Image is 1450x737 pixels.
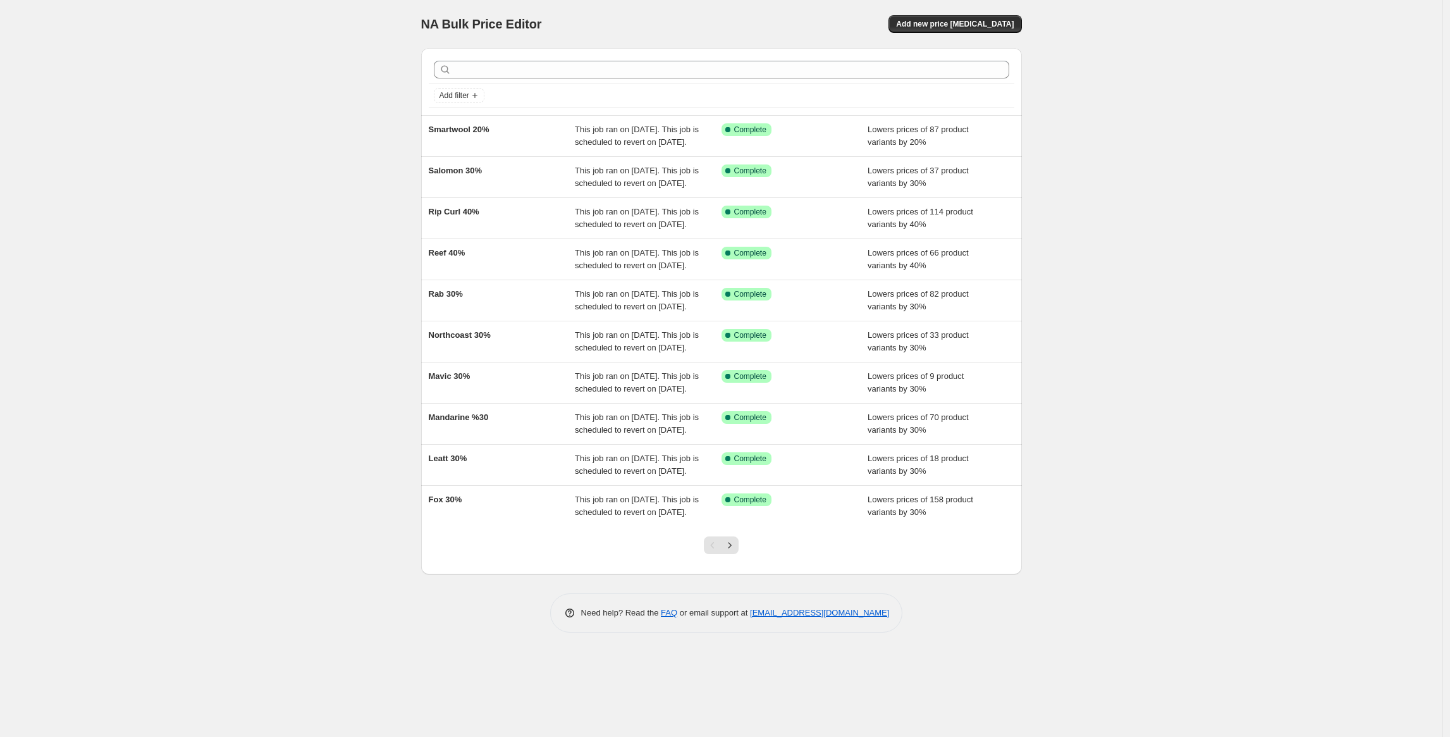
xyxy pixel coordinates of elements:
span: Salomon 30% [429,166,482,175]
span: Add filter [439,90,469,101]
span: Lowers prices of 70 product variants by 30% [868,412,969,435]
span: Complete [734,207,766,217]
span: This job ran on [DATE]. This job is scheduled to revert on [DATE]. [575,330,699,352]
span: Complete [734,454,766,464]
span: Leatt 30% [429,454,467,463]
span: This job ran on [DATE]. This job is scheduled to revert on [DATE]. [575,412,699,435]
span: Lowers prices of 66 product variants by 40% [868,248,969,270]
span: Complete [734,248,766,258]
span: Northcoast 30% [429,330,491,340]
span: Complete [734,125,766,135]
span: Lowers prices of 37 product variants by 30% [868,166,969,188]
span: Mavic 30% [429,371,470,381]
span: Lowers prices of 87 product variants by 20% [868,125,969,147]
span: Lowers prices of 158 product variants by 30% [868,495,973,517]
span: Lowers prices of 33 product variants by 30% [868,330,969,352]
button: Add filter [434,88,484,103]
a: FAQ [661,608,677,617]
span: This job ran on [DATE]. This job is scheduled to revert on [DATE]. [575,166,699,188]
span: Complete [734,412,766,423]
span: Lowers prices of 114 product variants by 40% [868,207,973,229]
span: This job ran on [DATE]. This job is scheduled to revert on [DATE]. [575,289,699,311]
span: or email support at [677,608,750,617]
span: Complete [734,166,766,176]
button: Add new price [MEDICAL_DATA] [888,15,1021,33]
a: [EMAIL_ADDRESS][DOMAIN_NAME] [750,608,889,617]
span: Rip Curl 40% [429,207,479,216]
span: Complete [734,371,766,381]
span: Lowers prices of 18 product variants by 30% [868,454,969,476]
span: Complete [734,330,766,340]
span: Need help? Read the [581,608,661,617]
span: Smartwool 20% [429,125,489,134]
span: NA Bulk Price Editor [421,17,542,31]
span: This job ran on [DATE]. This job is scheduled to revert on [DATE]. [575,125,699,147]
span: Reef 40% [429,248,465,257]
span: This job ran on [DATE]. This job is scheduled to revert on [DATE]. [575,454,699,476]
span: Lowers prices of 82 product variants by 30% [868,289,969,311]
span: Complete [734,495,766,505]
span: Fox 30% [429,495,462,504]
button: Next [721,536,739,554]
span: This job ran on [DATE]. This job is scheduled to revert on [DATE]. [575,248,699,270]
span: Mandarine %30 [429,412,489,422]
span: This job ran on [DATE]. This job is scheduled to revert on [DATE]. [575,207,699,229]
span: Complete [734,289,766,299]
span: Add new price [MEDICAL_DATA] [896,19,1014,29]
span: This job ran on [DATE]. This job is scheduled to revert on [DATE]. [575,371,699,393]
span: Lowers prices of 9 product variants by 30% [868,371,964,393]
nav: Pagination [704,536,739,554]
span: This job ran on [DATE]. This job is scheduled to revert on [DATE]. [575,495,699,517]
span: Rab 30% [429,289,463,299]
